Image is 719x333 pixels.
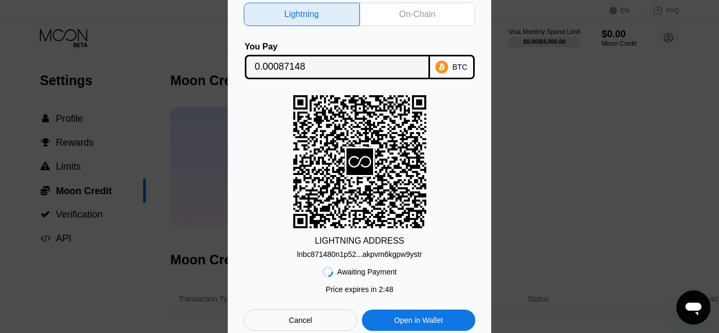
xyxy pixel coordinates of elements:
div: Open in Wallet [362,310,475,331]
iframe: Button to launch messaging window [676,290,710,324]
div: lnbc871480n1p52...akpvm6kgpw9ystr [297,246,422,259]
div: On-Chain [360,3,476,26]
div: Cancel [289,315,312,325]
div: lnbc871480n1p52...akpvm6kgpw9ystr [297,250,422,259]
div: BTC [452,63,467,71]
div: Open in Wallet [394,315,443,325]
div: Awaiting Payment [337,268,397,276]
div: You Pay [245,42,430,52]
span: 2 : 48 [379,285,393,294]
div: Price expires in [326,285,393,294]
div: You PayBTC [244,42,475,79]
div: LIGHTNING ADDRESS [315,236,404,246]
div: Cancel [244,310,357,331]
div: Lightning [244,3,360,26]
div: On-Chain [399,9,435,20]
div: Lightning [284,9,319,20]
